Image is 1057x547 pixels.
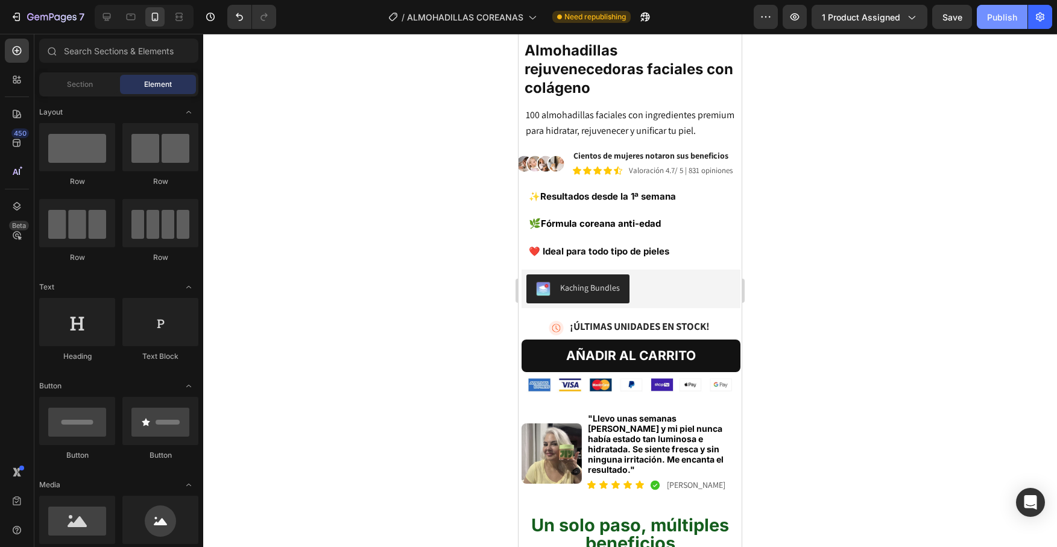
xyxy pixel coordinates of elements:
span: Element [144,79,172,90]
span: Section [67,79,93,90]
strong: ❤️ Ideal para todo tipo de pieles [10,212,151,223]
span: Toggle open [179,103,198,122]
div: Row [122,176,198,187]
input: Search Sections & Elements [39,39,198,63]
span: Un solo paso, múltiples beneficios [13,481,210,520]
p: 7 [79,10,84,24]
div: Beta [9,221,29,230]
span: Toggle open [179,376,198,396]
div: Publish [987,11,1017,24]
button: 1 product assigned [812,5,927,29]
img: KachingBundles.png [17,248,32,262]
div: 450 [11,128,29,138]
div: AÑADIR AL CARRITO [48,311,177,334]
span: 1 product assigned [822,11,900,24]
div: Row [122,252,198,263]
strong: ✨ [10,157,22,168]
strong: Fórmula coreana anti-edad [22,184,142,195]
p: Valoración 4.7/ 5 | 831 opiniones [110,130,214,144]
div: Row [39,176,115,187]
span: Text [39,282,54,292]
span: Layout [39,107,63,118]
div: Kaching Bundles [42,248,101,261]
strong: ¡ÚLTIMAS UNIDADES EN STOCK! [51,286,191,299]
button: Kaching Bundles [8,241,111,270]
strong: Cientos de mujeres notaron sus beneficios [55,116,210,127]
button: Save [932,5,972,29]
p: [PERSON_NAME] [148,444,207,459]
img: gempages_498295860161938568-ca4b63d7-bc12-4c45-9590-d2402ef3c88e.jpg [3,338,222,363]
span: ALMOHADILLAS COREANAS [407,11,523,24]
span: Toggle open [179,277,198,297]
img: gempages_498295860161938568-13a6e6bf-2346-497d-9d16-6dfeea891fd6.jpg [3,390,63,450]
span: Toggle open [179,475,198,495]
span: Button [39,381,62,391]
button: 7 [5,5,90,29]
img: gempages_498295860161938568-efec54e0-07d8-4972-ad93-46341da04dda.svg [30,287,45,302]
div: Open Intercom Messenger [1016,488,1045,517]
strong: Resultados desde la 1ª semana [22,157,157,168]
iframe: Design area [519,34,742,547]
div: Button [122,450,198,461]
span: 🌿 [10,183,22,195]
span: Save [942,12,962,22]
div: Undo/Redo [227,5,276,29]
div: Row [39,252,115,263]
div: Heading [39,351,115,362]
span: Need republishing [564,11,626,22]
div: Button [39,450,115,461]
button: Publish [977,5,1027,29]
div: Text Block [122,351,198,362]
button: AÑADIR AL CARRITO [3,306,222,338]
span: "Llevo unas semanas [PERSON_NAME] y mi piel nunca había estado tan luminosa e hidratada. Se sient... [69,379,205,441]
span: Media [39,479,60,490]
span: / [402,11,405,24]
